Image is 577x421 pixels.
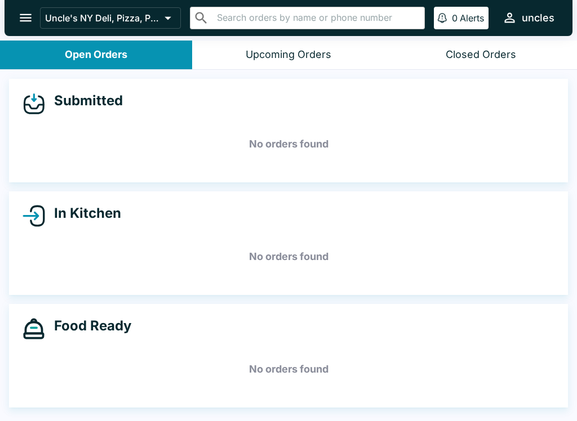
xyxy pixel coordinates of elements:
input: Search orders by name or phone number [214,10,420,26]
button: uncles [498,6,559,30]
button: Uncle's NY Deli, Pizza, Pasta & Subs [40,7,181,29]
div: Open Orders [65,48,127,61]
div: uncles [522,11,554,25]
h4: In Kitchen [45,205,121,222]
p: 0 [452,12,458,24]
p: Uncle's NY Deli, Pizza, Pasta & Subs [45,12,160,24]
div: Upcoming Orders [246,48,331,61]
button: open drawer [11,3,40,32]
h5: No orders found [23,124,554,164]
h4: Submitted [45,92,123,109]
h5: No orders found [23,236,554,277]
h4: Food Ready [45,317,131,334]
h5: No orders found [23,349,554,389]
p: Alerts [460,12,484,24]
div: Closed Orders [446,48,516,61]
